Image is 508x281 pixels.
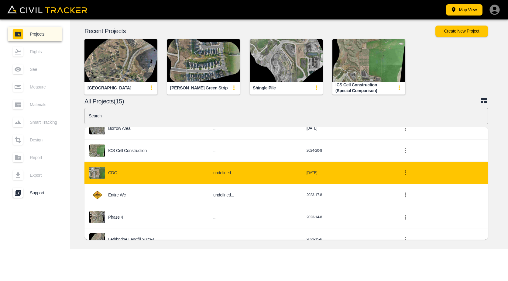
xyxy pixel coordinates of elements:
[108,148,147,153] p: ICS Cell Construction
[213,169,297,177] h6: undefined...
[393,82,405,94] button: update-card-details
[446,4,482,16] button: Map View
[302,228,395,251] td: 2023-15-6
[108,237,155,242] p: Lethbridge Landfill 2023-1
[213,147,297,154] h6: ...
[250,39,323,82] img: Shingle Pile
[108,193,126,197] p: Entire wc
[8,27,62,41] a: Projects
[84,99,481,104] p: All Projects(15)
[145,82,157,94] button: update-card-details
[302,206,395,228] td: 2023-14-8
[167,39,240,82] img: Marie Van Harlem Green Strip
[228,82,240,94] button: update-card-details
[213,125,297,132] h6: ...
[335,82,393,93] div: ICS Cell Construction (Special Comparison)
[108,215,123,220] p: Phase 4
[89,211,105,223] img: project-image
[88,85,131,91] div: [GEOGRAPHIC_DATA]
[89,167,105,179] img: project-image
[435,26,488,37] button: Create New Project
[213,191,297,199] h6: undefined...
[213,236,297,243] h6: ...
[108,170,117,175] p: CDO
[311,82,323,94] button: update-card-details
[213,213,297,221] h6: ...
[332,39,405,82] img: ICS Cell Construction (Special Comparison)
[84,29,435,33] p: Recent Projects
[302,184,395,206] td: 2023-17-8
[89,144,105,157] img: project-image
[302,117,395,140] td: [DATE]
[30,32,57,36] span: Projects
[253,85,276,91] div: Shingle Pile
[89,189,105,201] img: project-image
[8,186,62,200] a: Support
[7,5,87,13] img: Civil Tracker
[89,122,105,134] img: project-image
[89,233,105,245] img: project-image
[30,190,57,195] span: Support
[108,126,130,131] p: Borrow Area
[84,39,157,82] img: Indian Battle Park
[170,85,228,91] div: [PERSON_NAME] Green Strip
[302,140,395,162] td: 2024-20-8
[302,162,395,184] td: [DATE]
